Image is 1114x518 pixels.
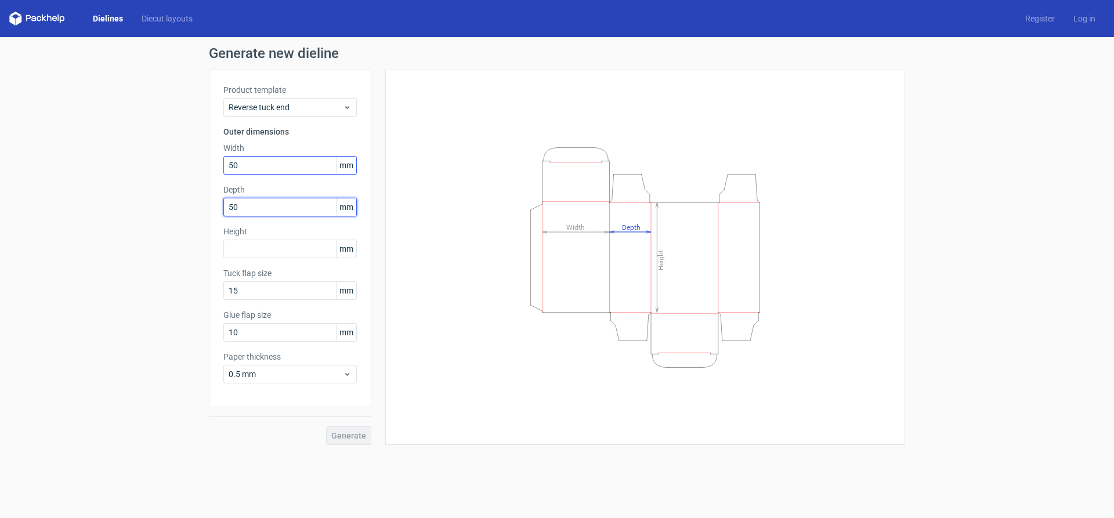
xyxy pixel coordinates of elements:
[229,102,343,113] span: Reverse tuck end
[336,157,356,174] span: mm
[223,126,357,137] h3: Outer dimensions
[223,184,357,195] label: Depth
[566,223,585,231] tspan: Width
[336,240,356,258] span: mm
[229,368,343,380] span: 0.5 mm
[84,13,132,24] a: Dielines
[223,267,357,279] label: Tuck flap size
[657,249,665,270] tspan: Height
[1064,13,1105,24] a: Log in
[209,46,905,60] h1: Generate new dieline
[223,351,357,363] label: Paper thickness
[223,226,357,237] label: Height
[223,142,357,154] label: Width
[223,84,357,96] label: Product template
[132,13,202,24] a: Diecut layouts
[223,309,357,321] label: Glue flap size
[1016,13,1064,24] a: Register
[336,198,356,216] span: mm
[622,223,641,231] tspan: Depth
[336,324,356,341] span: mm
[336,282,356,299] span: mm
